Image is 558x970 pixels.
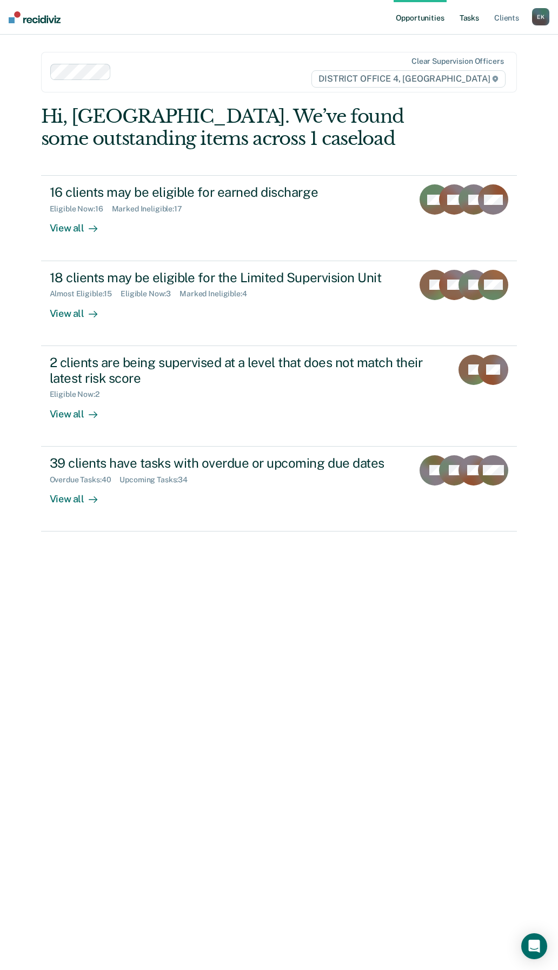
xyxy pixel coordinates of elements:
div: Hi, [GEOGRAPHIC_DATA]. We’ve found some outstanding items across 1 caseload [41,105,422,150]
img: Recidiviz [9,11,61,23]
div: E K [532,8,549,25]
div: Eligible Now : 3 [121,289,180,298]
div: Marked Ineligible : 17 [112,204,191,214]
div: Upcoming Tasks : 34 [119,475,196,484]
a: 16 clients may be eligible for earned dischargeEligible Now:16Marked Ineligible:17View all [41,175,517,261]
a: 18 clients may be eligible for the Limited Supervision UnitAlmost Eligible:15Eligible Now:3Marked... [41,261,517,346]
button: EK [532,8,549,25]
div: 2 clients are being supervised at a level that does not match their latest risk score [50,355,429,386]
div: 18 clients may be eligible for the Limited Supervision Unit [50,270,405,285]
div: Marked Ineligible : 4 [180,289,255,298]
span: DISTRICT OFFICE 4, [GEOGRAPHIC_DATA] [311,70,506,88]
div: View all [50,214,110,235]
div: Eligible Now : 2 [50,390,108,399]
a: 2 clients are being supervised at a level that does not match their latest risk scoreEligible Now... [41,346,517,447]
div: View all [50,298,110,320]
div: Almost Eligible : 15 [50,289,121,298]
div: 39 clients have tasks with overdue or upcoming due dates [50,455,405,471]
div: Clear supervision officers [411,57,503,66]
a: 39 clients have tasks with overdue or upcoming due datesOverdue Tasks:40Upcoming Tasks:34View all [41,447,517,531]
div: Open Intercom Messenger [521,933,547,959]
div: Eligible Now : 16 [50,204,112,214]
div: 16 clients may be eligible for earned discharge [50,184,405,200]
div: Overdue Tasks : 40 [50,475,120,484]
div: View all [50,399,110,420]
div: View all [50,484,110,505]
